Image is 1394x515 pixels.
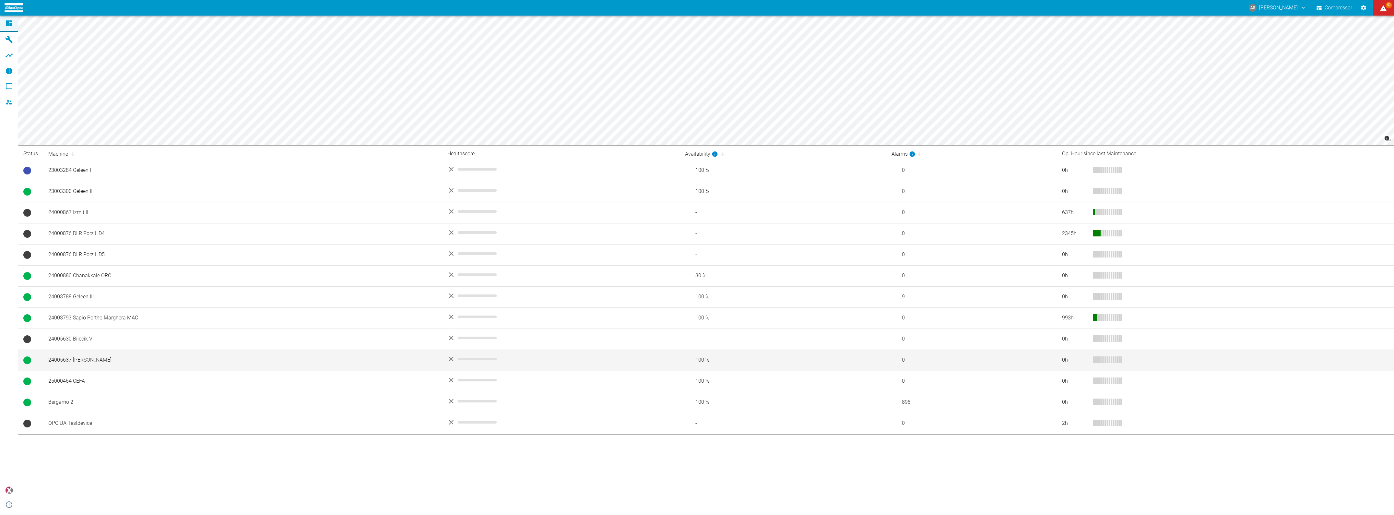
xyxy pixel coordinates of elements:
td: 23003284 Geleen I [43,160,442,181]
span: 100 % [685,293,881,301]
span: - [685,230,881,237]
div: 637 h [1062,209,1088,216]
span: No Data [23,209,31,217]
span: 100 % [685,399,881,406]
td: 24003793 Sapio Portho Marghera MAC [43,307,442,329]
div: 0 h [1062,335,1088,343]
span: Running [23,314,31,322]
td: 25000464 CEFA [43,371,442,392]
div: No data [447,334,675,342]
span: 0 [892,335,1052,343]
div: 0 h [1062,188,1088,195]
span: - [685,335,881,343]
button: andreas.schmitt@atlascopco.com [1248,2,1307,14]
span: Running [23,399,31,406]
div: 993 h [1062,314,1088,322]
span: Running [23,377,31,385]
span: Running [23,356,31,364]
div: No data [447,229,675,236]
td: 24000880 Chanakkale ORC [43,265,442,286]
div: 0 h [1062,251,1088,258]
span: No Data [23,420,31,427]
td: 24000876 DLR Porz HD4 [43,223,442,244]
span: 0 [892,272,1052,280]
td: 24003788 Geleen III [43,286,442,307]
span: 0 [892,251,1052,258]
span: 0 [892,230,1052,237]
div: 0 h [1062,377,1088,385]
td: 24005630 Bilecik V [43,329,442,350]
td: 24000876 DLR Porz HD5 [43,244,442,265]
div: 0 h [1062,399,1088,406]
div: calculated for the last 7 days [685,150,718,158]
span: - [685,209,881,216]
div: No data [447,418,675,426]
span: Running [23,188,31,196]
td: OPC UA Testdevice [43,413,442,434]
span: 0 [892,188,1052,195]
div: No data [447,313,675,321]
span: 100 % [685,188,881,195]
span: 0 [892,420,1052,427]
span: Ready to run [23,167,31,174]
img: Xplore Logo [5,486,13,494]
button: Settings [1358,2,1369,14]
canvas: Map [18,16,1394,145]
span: 898 [892,399,1052,406]
th: Healthscore [442,148,680,160]
span: 9 [892,293,1052,301]
span: 100 % [685,356,881,364]
td: 24000867 Izmit II [43,202,442,223]
span: 30 % [685,272,881,280]
div: 0 h [1062,356,1088,364]
div: 2345 h [1062,230,1088,237]
div: No data [447,292,675,300]
div: No data [447,271,675,279]
span: 100 % [685,314,881,322]
div: 2 h [1062,420,1088,427]
div: 0 h [1062,293,1088,301]
div: No data [447,355,675,363]
span: 0 [892,209,1052,216]
span: - [685,420,881,427]
td: Bergamo 2 [43,392,442,413]
span: 100 % [685,377,881,385]
span: - [685,251,881,258]
span: Machine [48,150,77,158]
div: AS [1249,4,1257,12]
div: No data [447,397,675,405]
span: No Data [23,251,31,259]
td: 23003300 Geleen II [43,181,442,202]
div: No data [447,208,675,215]
span: 0 [892,356,1052,364]
div: No data [447,186,675,194]
span: Running [23,293,31,301]
span: 0 [892,167,1052,174]
span: 0 [892,314,1052,322]
span: No Data [23,230,31,238]
th: Status [18,148,43,160]
div: No data [447,376,675,384]
div: 0 h [1062,167,1088,174]
span: No Data [23,335,31,343]
span: 59 [1386,2,1392,8]
th: Op. Hour since last Maintenance [1057,148,1394,160]
div: No data [447,250,675,257]
button: Compressor [1315,2,1354,14]
td: 24005637 [PERSON_NAME] [43,350,442,371]
span: Running [23,272,31,280]
div: calculated for the last 7 days [892,150,916,158]
div: 0 h [1062,272,1088,280]
span: 100 % [685,167,881,174]
div: No data [447,165,675,173]
img: logo [5,3,23,12]
span: 0 [892,377,1052,385]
